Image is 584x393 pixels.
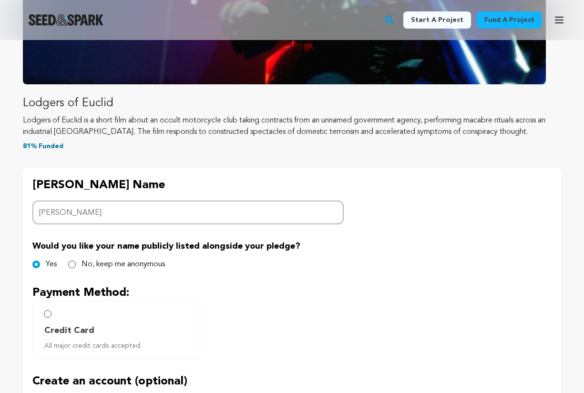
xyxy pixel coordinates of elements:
[46,259,57,270] label: Yes
[44,341,192,351] span: All major credit cards accepted.
[23,96,561,111] p: Lodgers of Euclid
[29,14,103,26] img: Seed&Spark Logo Dark Mode
[32,285,552,301] p: Payment Method:
[44,324,94,337] span: Credit Card
[82,259,165,270] label: No, keep me anonymous
[23,115,561,138] p: Lodgers of Euclid is a short film about an occult motorcycle club taking contracts from an unname...
[29,14,103,26] a: Seed&Spark Homepage
[32,240,552,253] p: Would you like your name publicly listed alongside your pledge?
[32,201,344,225] input: Backer Name
[32,178,344,193] p: [PERSON_NAME] Name
[403,11,471,29] a: Start a project
[477,11,542,29] a: Fund a project
[23,141,561,151] p: 81% Funded
[32,374,552,389] p: Create an account (optional)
